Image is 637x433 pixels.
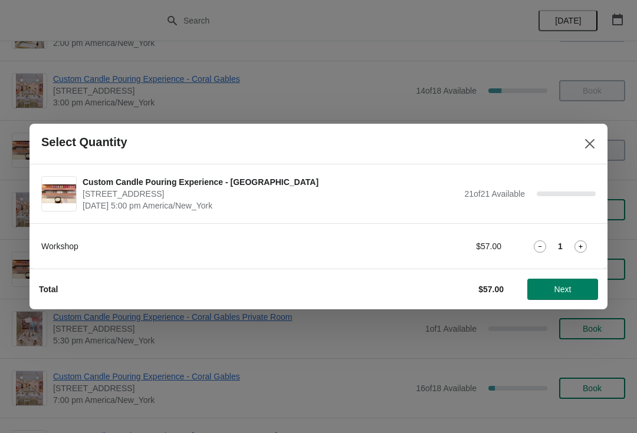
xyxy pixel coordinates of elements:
[558,240,563,252] strong: 1
[478,285,504,294] strong: $57.00
[554,285,572,294] span: Next
[83,176,458,188] span: Custom Candle Pouring Experience - [GEOGRAPHIC_DATA]
[392,240,501,252] div: $57.00
[41,135,127,149] h2: Select Quantity
[464,189,525,199] span: 21 of 21 Available
[39,285,58,294] strong: Total
[579,133,600,154] button: Close
[527,279,598,300] button: Next
[83,200,458,211] span: [DATE] 5:00 pm America/New_York
[83,188,458,200] span: [STREET_ADDRESS]
[42,184,76,204] img: Custom Candle Pouring Experience - Fort Lauderdale | 914 East Las Olas Boulevard, Fort Lauderdale...
[41,240,369,252] div: Workshop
